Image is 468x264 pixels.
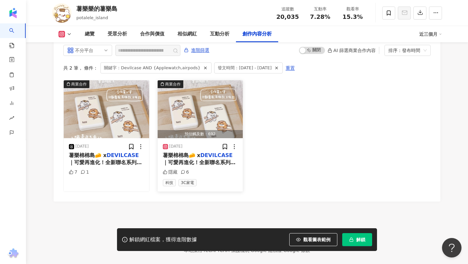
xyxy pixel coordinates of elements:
[71,81,87,87] div: 商業合作
[75,144,89,149] div: [DATE]
[163,179,176,186] span: 科技
[52,3,71,23] img: KOL Avatar
[140,30,164,38] div: 合作與價值
[286,63,295,73] span: 重置
[275,6,300,12] div: 追蹤數
[107,152,139,158] mark: DEVILCASE
[163,169,177,176] div: 隱藏
[64,80,149,138] button: 商業合作
[342,233,372,246] button: 解鎖
[69,152,107,158] span: 薯樂棉棉島🧀 x
[76,15,108,20] span: potalele_island
[75,45,96,56] div: 不分平台
[388,45,421,56] div: 排序：發布時間
[104,64,201,72] span: 關鍵字：Devilcase AND {Applewatch,airpods}
[69,159,144,253] span: ｜可愛再進化！全新聯名系列療癒登場！ 這次全新系列，讓薯樂棉棉島的可愛夥伴們，不只在手機殼上，更延伸到你的日常生活中，時時刻刻都被滿滿的溫暖與可愛包圍！🥰 ✨ 【這次聯名有什麼？】 8 款全新手...
[177,30,197,38] div: 相似網紅
[9,23,22,49] a: search
[308,6,332,12] div: 互動率
[184,45,210,55] button: 進階篩選
[158,80,243,138] img: post-image
[163,159,238,253] span: ｜可愛再進化！全新聯名系列療癒登場！ 這次全新系列，讓薯樂棉棉島的可愛夥伴們，不只在手機殼上，更延伸到你的日常生活中，時時刻刻都被滿滿的溫暖與可愛包圍！🥰 ✨ 【這次聯名有什麼？】 8 款全新手...
[343,14,363,20] span: 15.3%
[178,179,197,186] span: 3C家電
[81,169,89,176] div: 1
[210,30,229,38] div: 互動分析
[310,14,330,20] span: 7.28%
[303,237,331,242] span: 觀看圖表範例
[356,237,365,242] span: 解鎖
[85,30,95,38] div: 總覽
[285,63,295,73] button: 重置
[64,80,149,138] img: post-image
[7,248,19,259] img: chrome extension
[276,13,299,20] span: 20,035
[191,45,209,56] span: 進階篩選
[200,152,232,158] mark: DEVILCASE
[163,152,201,158] span: 薯樂棉棉島🧀 x
[158,80,243,138] button: 商業合作預估觸及數：692
[218,64,272,72] span: 發文時間：[DATE] - [DATE]
[242,30,272,38] div: 創作內容分析
[108,30,127,38] div: 受眾分析
[165,81,181,87] div: 商業合作
[9,112,14,126] span: rise
[69,169,77,176] div: 7
[328,48,376,53] div: AI 篩選商業合作內容
[63,62,431,73] div: 共 2 筆 ， 條件：
[76,5,117,13] div: 薯樂樂的薯樂島
[169,144,183,149] div: [DATE]
[8,8,18,18] img: logo icon
[340,6,365,12] div: 觀看率
[289,233,337,246] button: 觀看圖表範例
[129,236,197,243] div: 解鎖網紅檔案，獲得進階數據
[419,29,442,39] div: 近三個月
[181,169,189,176] div: 6
[158,130,243,138] div: 預估觸及數：692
